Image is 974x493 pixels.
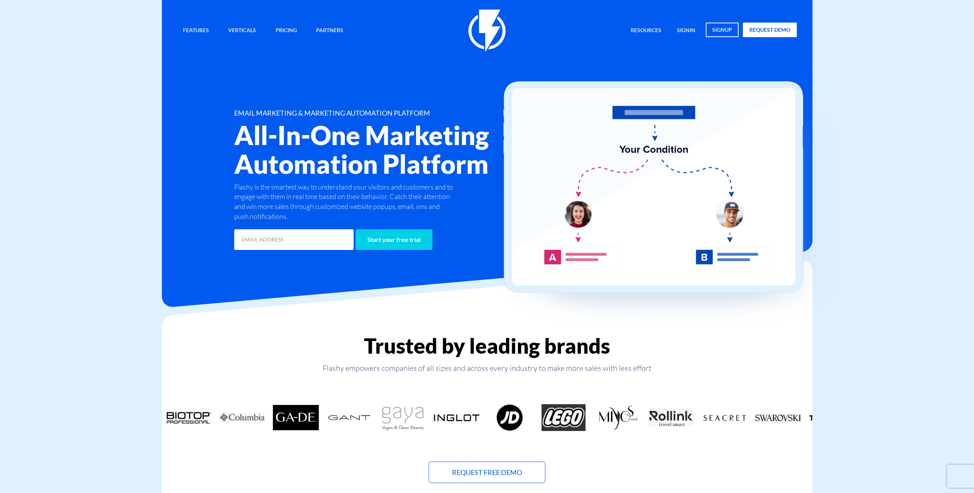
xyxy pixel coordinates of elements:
[162,363,812,374] p: Flashy empowers companies of all sizes and across every industry to make more sales with less effort
[751,404,805,431] div: 13 / 18
[270,23,303,39] a: Pricing
[234,121,533,178] h2: All-In-One Marketing Automation Platform
[323,404,376,431] div: 5 / 18
[310,23,349,39] a: Partners
[671,23,701,39] a: signin
[222,23,262,39] a: Verticals
[625,23,667,39] a: Resources
[644,404,698,431] div: 11 / 18
[591,404,644,431] div: 10 / 18
[698,404,751,431] div: 12 / 18
[376,404,430,431] div: 6 / 18
[537,404,591,431] div: 9 / 18
[743,23,797,37] a: request demo
[162,334,812,358] h2: Trusted by leading brands
[483,404,537,431] div: 8 / 18
[215,404,269,431] div: 3 / 18
[234,182,455,222] p: Flashy is the smartest way to understand your visitors and customers and to engage with them in r...
[162,404,215,431] div: 2 / 18
[805,404,858,431] div: 14 / 18
[429,462,545,483] a: Request Free Demo
[269,404,323,431] div: 4 / 18
[356,229,432,250] input: Start your free trial
[177,23,215,39] a: Features
[234,109,533,117] h1: EMAIL MARKETING & MARKETING AUTOMATION PLATFORM
[706,23,739,37] a: signup
[430,404,483,431] div: 7 / 18
[234,229,354,250] input: EMAIL ADDRESS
